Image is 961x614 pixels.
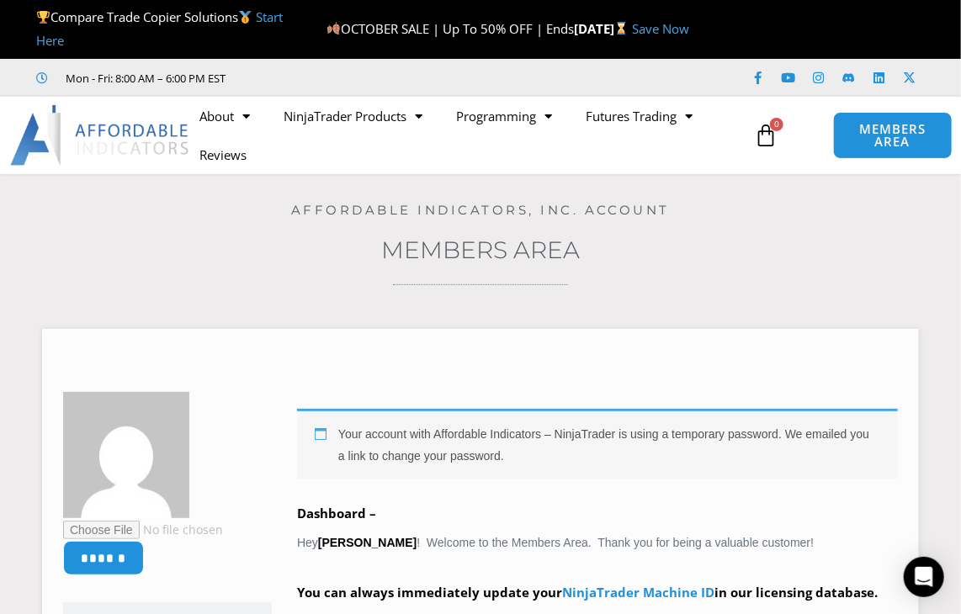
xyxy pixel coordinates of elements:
[183,97,267,135] a: About
[327,22,340,34] img: 🍂
[63,392,189,518] img: 2bf717e04131727cfbc95693e8693292c526317ff70fc64ad290558ce23d8572
[62,68,226,88] span: Mon - Fri: 8:00 AM – 6:00 PM EST
[37,11,50,24] img: 🏆
[615,22,628,34] img: ⌛
[729,111,803,160] a: 0
[297,584,878,601] strong: You can always immediately update your in our licensing database.
[318,536,417,549] strong: [PERSON_NAME]
[770,118,783,131] span: 0
[250,70,502,87] iframe: Customer reviews powered by Trustpilot
[381,236,580,264] a: Members Area
[904,557,944,597] div: Open Intercom Messenger
[183,97,750,174] nav: Menu
[327,20,574,37] span: OCTOBER SALE | Up To 50% OFF | Ends
[574,20,632,37] strong: [DATE]
[239,11,252,24] img: 🥇
[267,97,439,135] a: NinjaTrader Products
[439,97,569,135] a: Programming
[297,409,898,479] div: Your account with Affordable Indicators – NinjaTrader is using a temporary password. We emailed y...
[569,97,709,135] a: Futures Trading
[297,505,376,521] b: Dashboard –
[183,135,263,174] a: Reviews
[562,584,714,601] a: NinjaTrader Machine ID
[833,112,953,159] a: MEMBERS AREA
[10,105,191,166] img: LogoAI | Affordable Indicators – NinjaTrader
[36,8,283,49] span: Compare Trade Copier Solutions
[291,202,671,218] a: Affordable Indicators, Inc. Account
[851,123,935,148] span: MEMBERS AREA
[36,8,283,49] a: Start Here
[632,20,689,37] a: Save Now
